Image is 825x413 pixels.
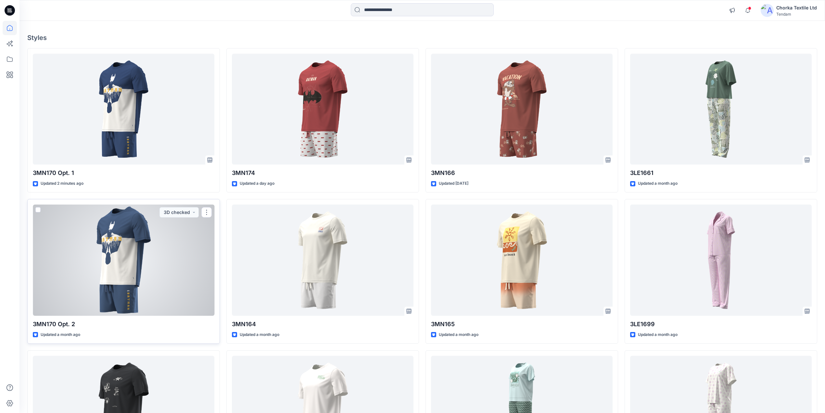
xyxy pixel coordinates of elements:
a: 3MN174 [232,54,413,165]
a: 3MN170 Opt. 1 [33,54,214,165]
p: Updated a month ago [240,331,279,338]
p: 3MN174 [232,168,413,178]
div: Tendam [776,12,817,17]
p: 3LE1661 [630,168,812,178]
img: avatar [761,4,774,17]
a: 3MN170 Opt. 2 [33,205,214,316]
p: Updated a month ago [41,331,80,338]
p: 3MN164 [232,320,413,329]
a: 3MN165 [431,205,613,316]
a: 3MN166 [431,54,613,165]
div: Chorka Textile Ltd [776,4,817,12]
p: 3LE1699 [630,320,812,329]
p: Updated [DATE] [439,180,468,187]
p: Updated a month ago [638,180,678,187]
a: 3LE1699 [630,205,812,316]
p: Updated a month ago [638,331,678,338]
p: 3MN170 Opt. 2 [33,320,214,329]
p: Updated a day ago [240,180,274,187]
a: 3MN164 [232,205,413,316]
a: 3LE1661 [630,54,812,165]
p: 3MN166 [431,168,613,178]
h4: Styles [27,34,817,42]
p: Updated 2 minutes ago [41,180,83,187]
p: Updated a month ago [439,331,478,338]
p: 3MN165 [431,320,613,329]
p: 3MN170 Opt. 1 [33,168,214,178]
